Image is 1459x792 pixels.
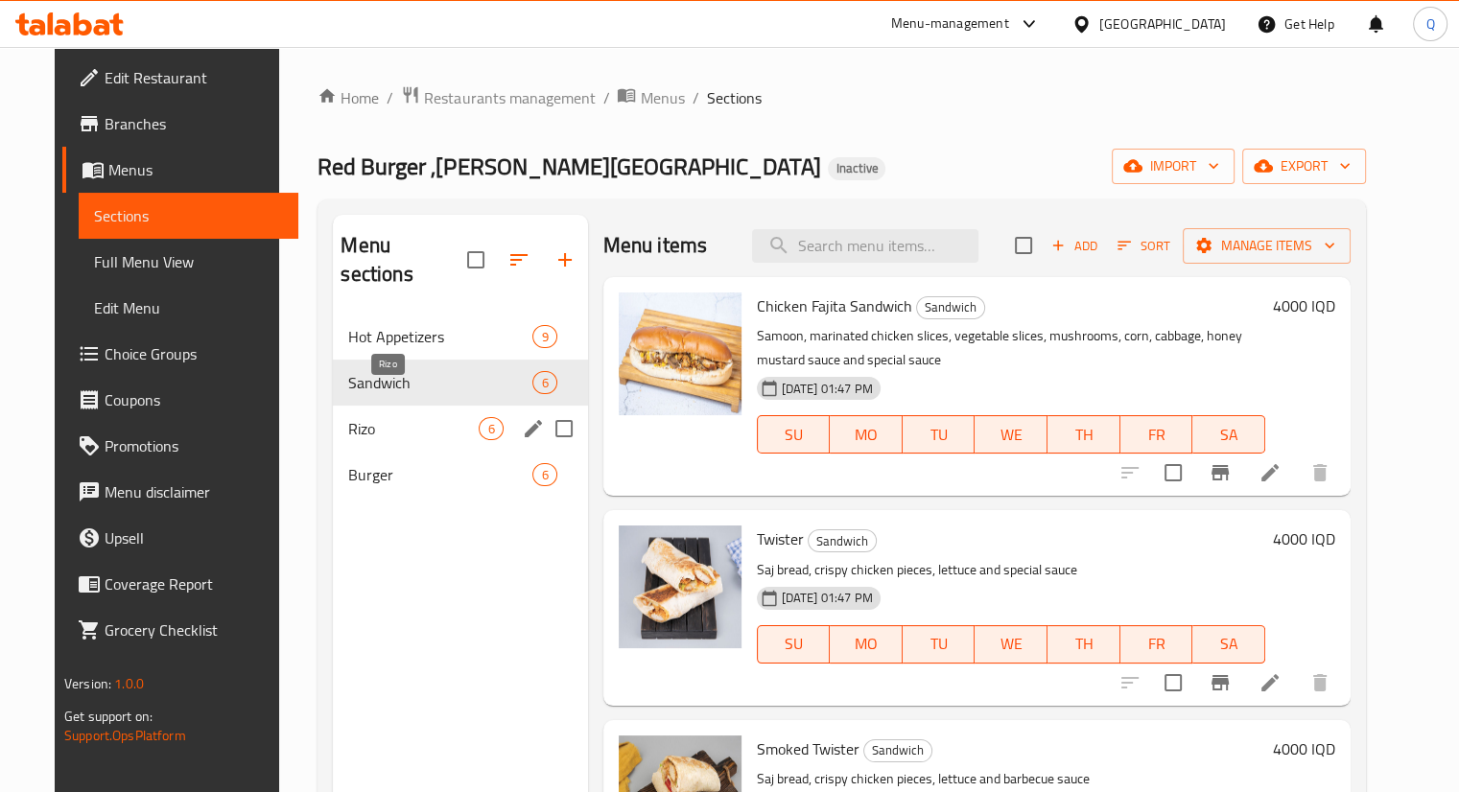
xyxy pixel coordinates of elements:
span: Menus [108,158,283,181]
nav: Menu sections [333,306,587,505]
li: / [602,86,609,109]
h6: 4000 IQD [1273,735,1335,762]
span: 1.0.0 [114,671,144,696]
span: export [1258,154,1351,178]
button: SA [1192,415,1265,454]
li: / [692,86,698,109]
button: edit [519,414,548,443]
div: items [479,417,503,440]
div: Rizo6edit [333,406,587,452]
span: 6 [533,466,555,484]
button: MO [830,625,903,664]
span: Add [1048,235,1100,257]
span: Select to update [1153,663,1193,703]
span: Chicken Fajita Sandwich [757,291,912,320]
span: Sort [1118,235,1170,257]
span: Select to update [1153,453,1193,493]
button: TU [903,415,976,454]
button: Add [1044,231,1105,261]
span: Get support on: [64,704,153,729]
span: Version: [64,671,111,696]
div: Sandwich6 [333,360,587,406]
span: Smoked Twister [757,734,859,763]
p: Saj bread, crispy chicken pieces, lettuce and special sauce [757,558,1265,582]
span: Upsell [105,526,283,549]
li: / [387,86,393,109]
button: SU [757,625,831,664]
span: Twister [757,524,804,553]
h2: Menu sections [341,231,466,289]
a: Edit Restaurant [62,55,298,101]
span: TH [1055,630,1113,658]
span: TH [1055,421,1113,449]
span: Rizo [348,417,479,440]
img: Twister [619,525,741,648]
span: Sections [706,86,761,109]
button: TH [1047,625,1120,664]
div: Sandwich [348,371,532,394]
span: Choice Groups [105,342,283,365]
a: Support.OpsPlatform [64,723,186,748]
a: Choice Groups [62,331,298,377]
button: FR [1120,625,1193,664]
a: Menus [62,147,298,193]
button: SU [757,415,831,454]
span: Sort sections [496,237,542,283]
a: Edit menu item [1259,461,1282,484]
button: Branch-specific-item [1197,660,1243,706]
span: MO [837,421,895,449]
span: Q [1425,13,1434,35]
a: Coupons [62,377,298,423]
button: TH [1047,415,1120,454]
h6: 4000 IQD [1273,292,1335,319]
div: Sandwich [916,296,985,319]
p: Samoon, marinated chicken slices, vegetable slices, mushrooms, corn, cabbage, honey mustard sauce... [757,324,1265,372]
span: 9 [533,328,555,346]
input: search [752,229,978,263]
span: Burger [348,463,532,486]
a: Coverage Report [62,561,298,607]
span: Branches [105,112,283,135]
span: TU [910,421,968,449]
span: SU [765,630,823,658]
span: WE [982,630,1040,658]
span: Sandwich [809,530,876,552]
div: Hot Appetizers9 [333,314,587,360]
a: Menus [617,85,684,110]
nav: breadcrumb [318,85,1366,110]
div: Inactive [828,157,885,180]
span: import [1127,154,1219,178]
img: Chicken Fajita Sandwich [619,292,741,415]
button: WE [975,415,1047,454]
a: Edit Menu [79,285,298,331]
span: Coverage Report [105,572,283,595]
button: export [1242,149,1366,184]
a: Home [318,86,379,109]
a: Upsell [62,515,298,561]
span: FR [1128,421,1186,449]
button: MO [830,415,903,454]
button: WE [975,625,1047,664]
span: Full Menu View [94,250,283,273]
a: Sections [79,193,298,239]
a: Menu disclaimer [62,469,298,515]
span: Red Burger ,[PERSON_NAME][GEOGRAPHIC_DATA] [318,145,820,188]
span: SU [765,421,823,449]
span: Restaurants management [424,86,595,109]
span: Sort items [1105,231,1183,261]
span: SA [1200,630,1258,658]
span: Sandwich [917,296,984,318]
span: Grocery Checklist [105,618,283,641]
button: delete [1297,450,1343,496]
span: FR [1128,630,1186,658]
a: Full Menu View [79,239,298,285]
span: Inactive [828,160,885,176]
span: [DATE] 01:47 PM [774,380,881,398]
div: Menu-management [891,12,1009,35]
div: [GEOGRAPHIC_DATA] [1099,13,1226,35]
span: 6 [480,420,502,438]
div: items [532,463,556,486]
span: Sections [94,204,283,227]
div: Burger6 [333,452,587,498]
